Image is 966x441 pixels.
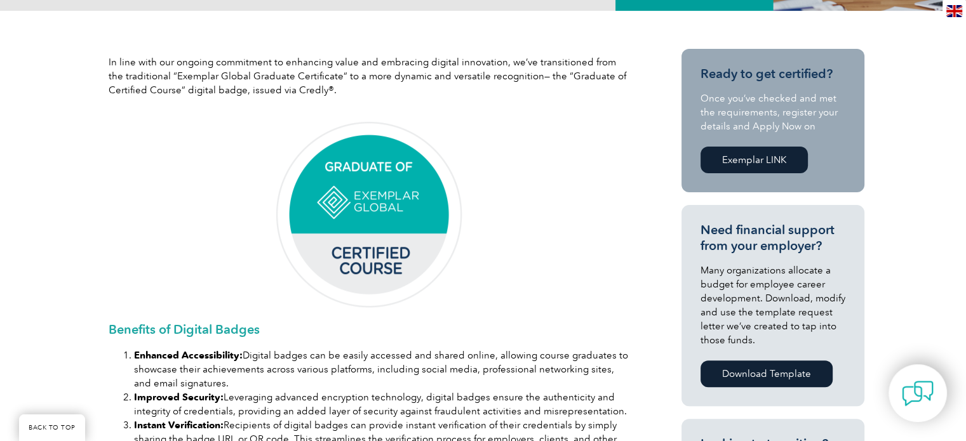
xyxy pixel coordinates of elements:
[134,350,243,361] strong: Enhanced Accessibility:
[109,323,629,336] h3: Benefits of Digital Badges
[274,120,464,310] img: graduate of certified course
[902,378,934,409] img: contact-chat.png
[701,222,845,254] h3: Need financial support from your employer?
[134,419,224,431] strong: Instant Verification:
[701,91,845,133] p: Once you’ve checked and met the requirements, register your details and Apply Now on
[701,147,808,173] a: Exemplar LINK
[701,263,845,347] p: Many organizations allocate a budget for employee career development. Download, modify and use th...
[109,55,629,97] p: In line with our ongoing commitment to enhancing value and embracing digital innovation, we’ve tr...
[19,414,85,441] a: BACK TO TOP
[701,66,845,82] h3: Ready to get certified?
[134,392,224,403] strong: Improved Security:
[946,5,962,17] img: en
[701,360,833,387] a: Download Template
[134,348,629,390] li: Digital badges can be easily accessed and shared online, allowing course graduates to showcase th...
[134,390,629,418] li: Leveraging advanced encryption technology, digital badges ensure the authenticity and integrity o...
